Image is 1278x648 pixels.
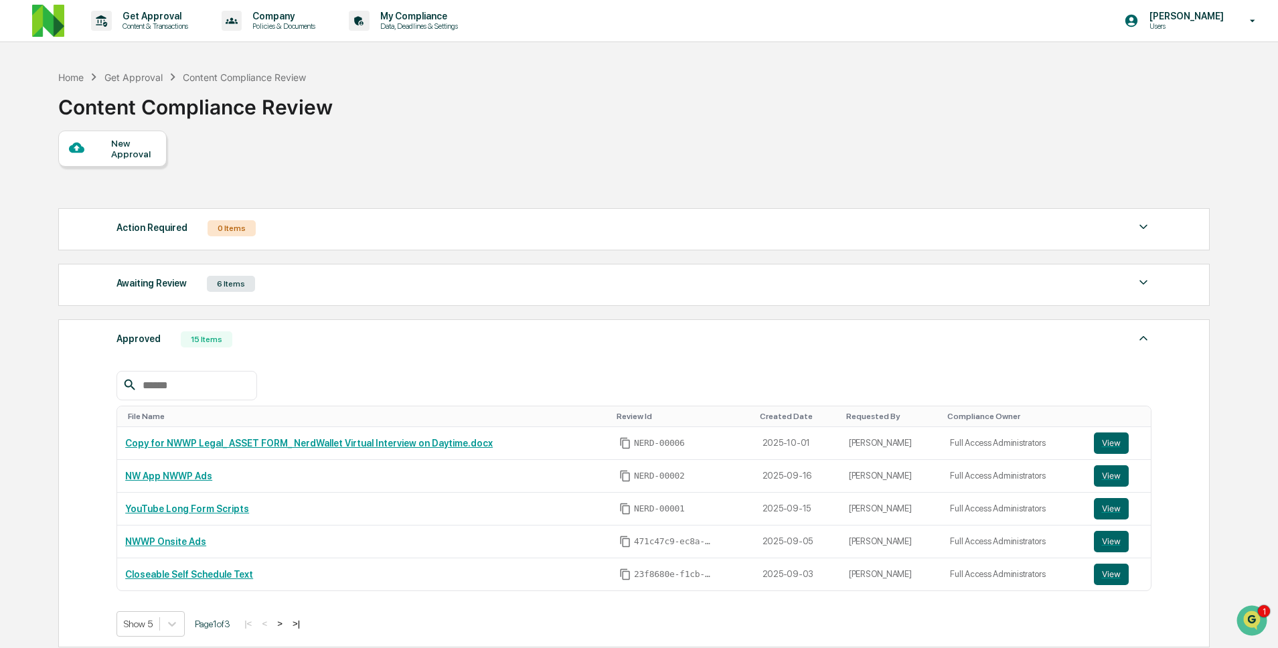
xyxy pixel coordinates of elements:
[110,238,166,251] span: Attestations
[1094,564,1143,585] a: View
[116,330,161,347] div: Approved
[60,116,184,127] div: We're available if you need us!
[841,460,942,493] td: [PERSON_NAME]
[240,618,256,629] button: |<
[942,525,1085,558] td: Full Access Administrators
[370,21,465,31] p: Data, Deadlines & Settings
[58,72,84,83] div: Home
[754,493,841,525] td: 2025-09-15
[619,536,631,548] span: Copy Id
[13,28,244,50] p: How can we help?
[208,220,256,236] div: 0 Items
[942,493,1085,525] td: Full Access Administrators
[1097,412,1146,421] div: Toggle SortBy
[634,536,714,547] span: 471c47c9-ec8a-47f7-8d07-e4c1a0ceb988
[125,569,253,580] a: Closeable Self Schedule Text
[1139,11,1230,21] p: [PERSON_NAME]
[28,102,52,127] img: 8933085812038_c878075ebb4cc5468115_72.jpg
[242,11,322,21] p: Company
[634,569,714,580] span: 23f8680e-f1cb-4323-9e93-6f16597ece8b
[619,470,631,482] span: Copy Id
[13,264,24,275] div: 🔎
[370,11,465,21] p: My Compliance
[60,102,220,116] div: Start new chat
[1094,465,1129,487] button: View
[841,427,942,460] td: [PERSON_NAME]
[181,331,232,347] div: 15 Items
[1135,274,1151,291] img: caret
[42,182,108,193] span: [PERSON_NAME]
[27,263,84,276] span: Data Lookup
[258,618,271,629] button: <
[754,525,841,558] td: 2025-09-05
[208,146,244,162] button: See all
[1135,219,1151,235] img: caret
[125,536,206,547] a: NWWP Onsite Ads
[13,149,90,159] div: Past conversations
[760,412,835,421] div: Toggle SortBy
[116,274,187,292] div: Awaiting Review
[207,276,255,292] div: 6 Items
[92,232,171,256] a: 🗄️Attestations
[1094,498,1129,519] button: View
[27,238,86,251] span: Preclearance
[942,558,1085,590] td: Full Access Administrators
[195,619,230,629] span: Page 1 of 3
[617,412,749,421] div: Toggle SortBy
[273,618,287,629] button: >
[1235,604,1271,640] iframe: Open customer support
[1094,465,1143,487] a: View
[289,618,304,629] button: >|
[8,232,92,256] a: 🖐️Preclearance
[183,72,306,83] div: Content Compliance Review
[94,295,162,306] a: Powered byPylon
[112,11,195,21] p: Get Approval
[13,169,35,191] img: Jack Rasmussen
[1094,498,1143,519] a: View
[116,219,187,236] div: Action Required
[125,503,249,514] a: YouTube Long Form Scripts
[634,471,685,481] span: NERD-00002
[754,427,841,460] td: 2025-10-01
[942,427,1085,460] td: Full Access Administrators
[634,503,685,514] span: NERD-00001
[1094,432,1143,454] a: View
[846,412,937,421] div: Toggle SortBy
[634,438,685,449] span: NERD-00006
[125,438,493,449] a: Copy for NWWP Legal_ ASSET FORM_ NerdWallet Virtual Interview on Daytime.docx
[1094,531,1129,552] button: View
[841,493,942,525] td: [PERSON_NAME]
[841,525,942,558] td: [PERSON_NAME]
[1094,531,1143,552] a: View
[1135,330,1151,346] img: caret
[118,182,146,193] span: [DATE]
[104,72,163,83] div: Get Approval
[1094,564,1129,585] button: View
[58,84,333,119] div: Content Compliance Review
[125,471,212,481] a: NW App NWWP Ads
[97,239,108,250] div: 🗄️
[8,258,90,282] a: 🔎Data Lookup
[1094,432,1129,454] button: View
[27,183,37,193] img: 1746055101610-c473b297-6a78-478c-a979-82029cc54cd1
[128,412,606,421] div: Toggle SortBy
[841,558,942,590] td: [PERSON_NAME]
[619,503,631,515] span: Copy Id
[754,558,841,590] td: 2025-09-03
[133,296,162,306] span: Pylon
[619,437,631,449] span: Copy Id
[111,182,116,193] span: •
[112,21,195,31] p: Content & Transactions
[228,106,244,123] button: Start new chat
[942,460,1085,493] td: Full Access Administrators
[242,21,322,31] p: Policies & Documents
[13,239,24,250] div: 🖐️
[754,460,841,493] td: 2025-09-16
[13,102,37,127] img: 1746055101610-c473b297-6a78-478c-a979-82029cc54cd1
[111,138,156,159] div: New Approval
[1139,21,1230,31] p: Users
[32,5,64,37] img: logo
[619,568,631,580] span: Copy Id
